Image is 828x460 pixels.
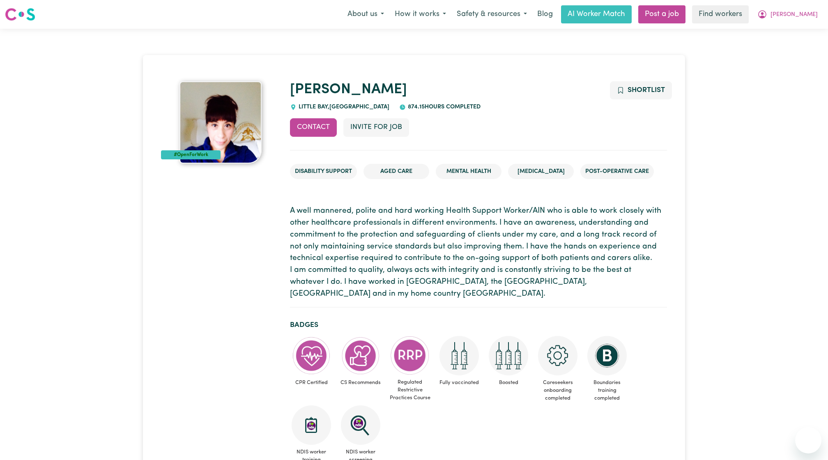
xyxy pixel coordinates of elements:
span: [PERSON_NAME] [770,10,818,19]
a: Careseekers logo [5,5,35,24]
img: CS Academy: Regulated Restrictive Practices course completed [390,336,430,375]
button: Contact [290,118,337,136]
p: A well mannered, polite and hard working Health Support Worker/AIN who is able to work closely wi... [290,205,667,300]
button: Safety & resources [451,6,532,23]
img: Careseekers logo [5,7,35,22]
img: CS Academy: Careseekers Onboarding course completed [538,336,577,375]
li: Aged Care [363,164,429,179]
span: CPR Certified [290,375,333,390]
button: Add to shortlist [610,81,672,99]
button: About us [342,6,389,23]
span: Boundaries training completed [586,375,628,406]
h2: Badges [290,321,667,329]
span: Boosted [487,375,530,390]
span: Careseekers onboarding completed [536,375,579,406]
img: NDIS Worker Screening Verified [341,405,380,445]
img: Care worker is recommended by Careseekers [341,336,380,375]
button: My Account [752,6,823,23]
li: [MEDICAL_DATA] [508,164,574,179]
div: #OpenForWork [161,150,221,159]
iframe: Button to launch messaging window [795,427,821,453]
span: Shortlist [628,87,665,94]
li: Disability Support [290,164,357,179]
a: Find workers [692,5,749,23]
a: Claudia's profile picture'#OpenForWork [161,81,280,163]
a: AI Worker Match [561,5,632,23]
span: Regulated Restrictive Practices Course [389,375,431,405]
a: Post a job [638,5,685,23]
span: 874.15 hours completed [406,104,481,110]
button: How it works [389,6,451,23]
img: Care and support worker has received booster dose of COVID-19 vaccination [489,336,528,375]
img: CS Academy: Introduction to NDIS Worker Training course completed [292,405,331,445]
span: CS Recommends [339,375,382,390]
a: [PERSON_NAME] [290,83,407,97]
img: CS Academy: Boundaries in care and support work course completed [587,336,627,375]
button: Invite for Job [343,118,409,136]
span: LITTLE BAY , [GEOGRAPHIC_DATA] [297,104,389,110]
li: Mental Health [436,164,501,179]
li: Post-operative care [580,164,654,179]
img: Claudia [179,81,262,163]
img: Care and support worker has received 2 doses of COVID-19 vaccine [439,336,479,375]
span: Fully vaccinated [438,375,481,390]
img: Care and support worker has completed CPR Certification [292,336,331,375]
a: Blog [532,5,558,23]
